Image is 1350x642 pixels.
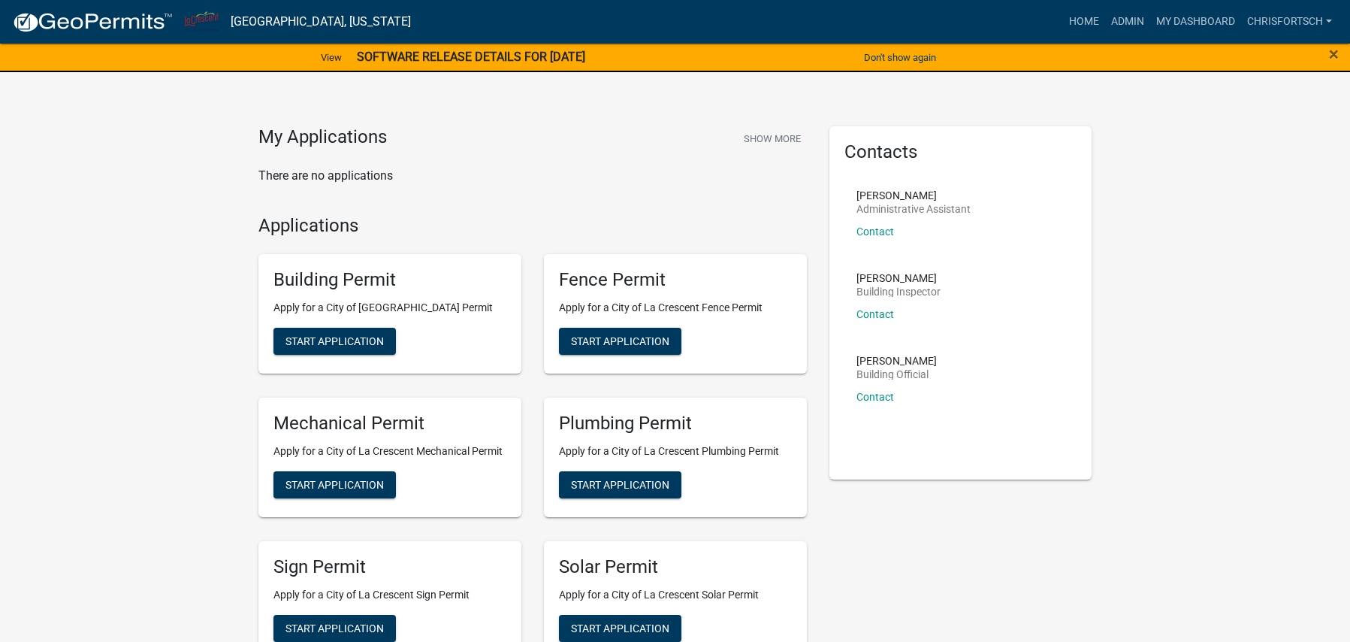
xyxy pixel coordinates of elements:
[185,11,219,32] img: City of La Crescent, Minnesota
[858,45,942,70] button: Don't show again
[273,556,506,578] h5: Sign Permit
[559,328,681,355] button: Start Application
[285,478,384,490] span: Start Application
[1063,8,1105,36] a: Home
[1329,44,1339,65] span: ×
[273,444,506,459] p: Apply for a City of La Crescent Mechanical Permit
[258,126,387,149] h4: My Applications
[258,167,807,185] p: There are no applications
[231,9,411,35] a: [GEOGRAPHIC_DATA], [US_STATE]
[357,50,585,64] strong: SOFTWARE RELEASE DETAILS FOR [DATE]
[856,273,941,283] p: [PERSON_NAME]
[844,141,1077,163] h5: Contacts
[559,413,792,435] h5: Plumbing Permit
[856,204,971,214] p: Administrative Assistant
[738,126,807,151] button: Show More
[285,622,384,634] span: Start Application
[258,215,807,237] h4: Applications
[273,269,506,291] h5: Building Permit
[1150,8,1241,36] a: My Dashboard
[315,45,348,70] a: View
[273,587,506,603] p: Apply for a City of La Crescent Sign Permit
[856,369,937,380] p: Building Official
[1241,8,1338,36] a: ChrisFortsch
[1105,8,1150,36] a: Admin
[1329,45,1339,63] button: Close
[273,328,396,355] button: Start Application
[559,556,792,578] h5: Solar Permit
[856,308,894,320] a: Contact
[273,300,506,316] p: Apply for a City of [GEOGRAPHIC_DATA] Permit
[856,391,894,403] a: Contact
[559,444,792,459] p: Apply for a City of La Crescent Plumbing Permit
[559,269,792,291] h5: Fence Permit
[273,413,506,435] h5: Mechanical Permit
[571,478,669,490] span: Start Application
[571,622,669,634] span: Start Application
[273,471,396,498] button: Start Application
[856,356,937,366] p: [PERSON_NAME]
[559,300,792,316] p: Apply for a City of La Crescent Fence Permit
[559,471,681,498] button: Start Application
[285,335,384,347] span: Start Application
[856,226,894,238] a: Contact
[273,615,396,642] button: Start Application
[559,587,792,603] p: Apply for a City of La Crescent Solar Permit
[856,190,971,201] p: [PERSON_NAME]
[559,615,681,642] button: Start Application
[571,335,669,347] span: Start Application
[856,286,941,297] p: Building Inspector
